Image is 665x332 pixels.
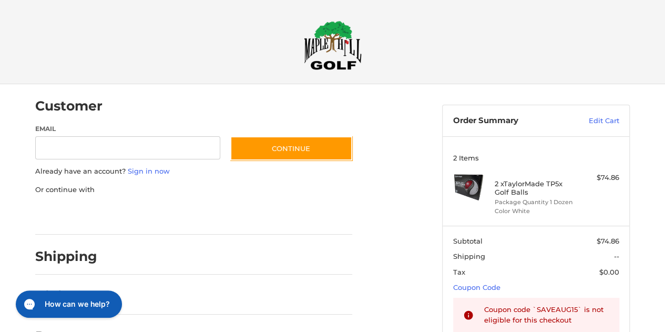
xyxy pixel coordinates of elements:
[121,205,200,224] iframe: PayPal-paylater
[35,98,103,114] h2: Customer
[453,268,465,276] span: Tax
[453,116,566,126] h3: Order Summary
[210,205,289,224] iframe: PayPal-venmo
[453,252,485,260] span: Shipping
[578,173,619,183] div: $74.86
[128,167,170,175] a: Sign in now
[453,283,500,291] a: Coupon Code
[35,166,352,177] p: Already have an account?
[35,185,352,195] p: Or continue with
[304,21,362,70] img: Maple Hill Golf
[599,268,619,276] span: $0.00
[11,287,125,321] iframe: Gorgias live chat messenger
[495,207,575,216] li: Color White
[578,304,665,332] iframe: Google Customer Reviews
[453,237,483,245] span: Subtotal
[32,205,111,224] iframe: PayPal-paypal
[35,248,97,265] h2: Shipping
[484,305,609,325] div: Coupon code `SAVEAUG15` is not eligible for this checkout
[566,116,619,126] a: Edit Cart
[453,154,619,162] h3: 2 Items
[35,124,220,134] label: Email
[495,198,575,207] li: Package Quantity 1 Dozen
[614,252,619,260] span: --
[597,237,619,245] span: $74.86
[495,179,575,197] h4: 2 x TaylorMade TP5x Golf Balls
[230,136,352,160] button: Continue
